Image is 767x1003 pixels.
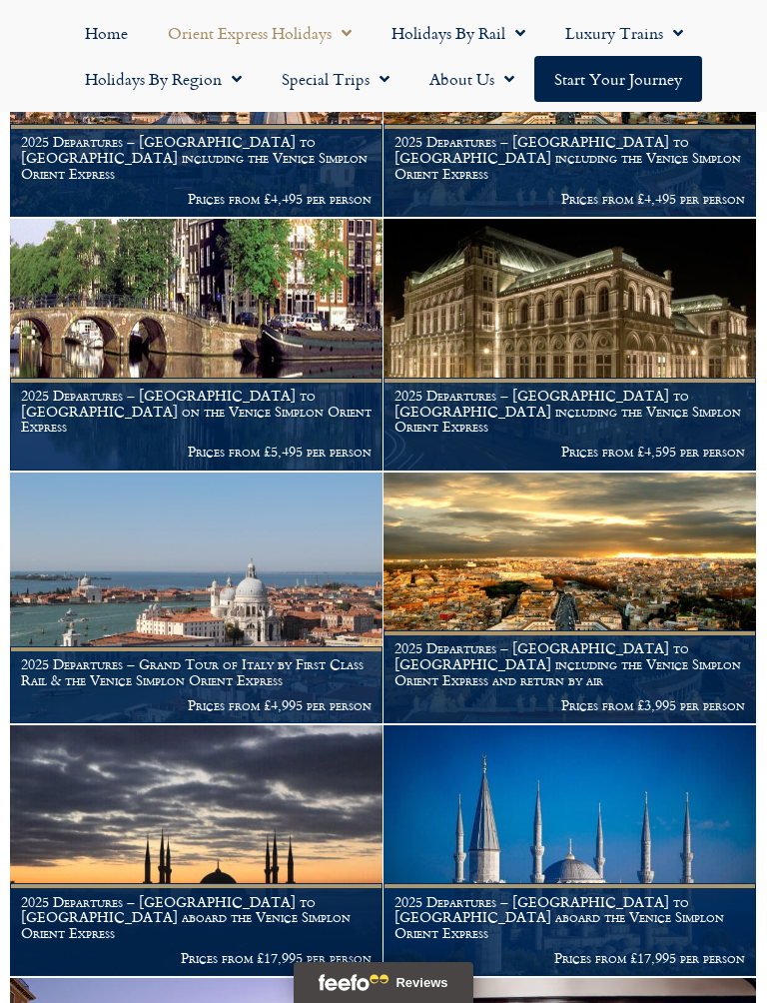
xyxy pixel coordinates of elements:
p: Prices from £4,995 per person [21,697,372,713]
a: 2025 Departures – [GEOGRAPHIC_DATA] to [GEOGRAPHIC_DATA] including the Venice Simplon Orient Expr... [383,219,757,471]
p: Prices from £4,495 per person [21,191,372,207]
h1: 2025 Departures – [GEOGRAPHIC_DATA] to [GEOGRAPHIC_DATA] aboard the Venice Simplon Orient Express [394,894,745,941]
a: Holidays by Rail [372,10,545,56]
a: About Us [409,56,534,102]
h1: 2025 Departures – [GEOGRAPHIC_DATA] to [GEOGRAPHIC_DATA] including the Venice Simplon Orient Expr... [394,640,745,687]
a: 2025 Departures – [GEOGRAPHIC_DATA] to [GEOGRAPHIC_DATA] on the Venice Simplon Orient Express Pri... [10,219,383,471]
a: Special Trips [262,56,409,102]
h1: 2025 Departures – Grand Tour of Italy by First Class Rail & the Venice Simplon Orient Express [21,656,372,688]
a: 2025 Departures – [GEOGRAPHIC_DATA] to [GEOGRAPHIC_DATA] including the Venice Simplon Orient Expr... [383,473,757,724]
h1: 2025 Departures – [GEOGRAPHIC_DATA] to [GEOGRAPHIC_DATA] including the Venice Simplon Orient Express [394,134,745,181]
p: Prices from £3,995 per person [394,697,745,713]
p: Prices from £17,995 per person [21,950,372,966]
p: Prices from £17,995 per person [394,950,745,966]
p: Prices from £4,495 per person [394,191,745,207]
a: 2025 Departures – [GEOGRAPHIC_DATA] to [GEOGRAPHIC_DATA] aboard the Venice Simplon Orient Express... [10,725,383,977]
a: 2025 Departures – Grand Tour of Italy by First Class Rail & the Venice Simplon Orient Express Pri... [10,473,383,724]
a: Start your Journey [534,56,702,102]
p: Prices from £5,495 per person [21,444,372,460]
a: Holidays by Region [65,56,262,102]
h1: 2025 Departures – [GEOGRAPHIC_DATA] to [GEOGRAPHIC_DATA] including the Venice Simplon Orient Express [21,134,372,181]
h1: 2025 Departures – [GEOGRAPHIC_DATA] to [GEOGRAPHIC_DATA] aboard the Venice Simplon Orient Express [21,894,372,941]
a: Home [65,10,148,56]
a: 2025 Departures – [GEOGRAPHIC_DATA] to [GEOGRAPHIC_DATA] aboard the Venice Simplon Orient Express... [383,725,757,977]
h1: 2025 Departures – [GEOGRAPHIC_DATA] to [GEOGRAPHIC_DATA] including the Venice Simplon Orient Express [394,388,745,435]
a: Luxury Trains [545,10,703,56]
a: Orient Express Holidays [148,10,372,56]
h1: 2025 Departures – [GEOGRAPHIC_DATA] to [GEOGRAPHIC_DATA] on the Venice Simplon Orient Express [21,388,372,435]
p: Prices from £4,595 per person [394,444,745,460]
nav: Menu [10,10,757,102]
